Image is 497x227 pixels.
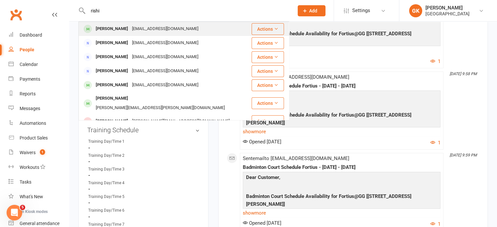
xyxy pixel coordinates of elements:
div: Training Day/Time 5 [88,194,142,200]
div: Dashboard [20,32,42,38]
button: 1 [430,57,440,65]
a: Reports [8,87,69,101]
div: Badminton Court Schedule Fortius - [DATE] - [DATE] [243,165,440,170]
div: [GEOGRAPHIC_DATA] [425,11,470,17]
div: [EMAIL_ADDRESS][DOMAIN_NAME] [130,80,200,90]
div: [PERSON_NAME] [94,24,130,34]
div: People [20,47,34,52]
i: [DATE] 9:58 PM [450,72,477,76]
a: show more [243,46,440,55]
iframe: Intercom live chat [7,205,22,220]
strong: - [88,214,200,220]
a: Messages [8,101,69,116]
span: 1 [40,149,45,155]
div: Product Sales [20,135,48,140]
div: Reports [20,91,36,96]
a: People [8,42,69,57]
div: Training Day/Time 2 [88,153,142,159]
span: Badminton Court Schedule Availability for Fortius@GG [[STREET_ADDRESS][PERSON_NAME]] [246,31,411,44]
span: 5 [20,205,25,210]
div: [PERSON_NAME] [94,38,130,48]
div: [EMAIL_ADDRESS][DOMAIN_NAME] [130,38,200,48]
div: [PERSON_NAME] [94,80,130,90]
div: [PERSON_NAME] [94,94,130,103]
input: Search... [86,6,289,15]
strong: - [88,159,200,165]
span: Add [309,8,317,13]
h3: Training Schedule [87,126,200,134]
a: Clubworx [8,7,24,23]
button: Actions [252,65,284,77]
div: [PERSON_NAME] [94,117,130,126]
div: [EMAIL_ADDRESS][DOMAIN_NAME] [130,52,200,62]
div: What's New [20,194,43,199]
div: Automations [20,121,46,126]
div: [PERSON_NAME] [425,5,470,11]
a: Tasks [8,175,69,189]
div: Training Day/Time 6 [88,207,142,214]
a: Calendar [8,57,69,72]
div: [PERSON_NAME][EMAIL_ADDRESS][PERSON_NAME][DOMAIN_NAME] [94,103,227,113]
div: Badminton Court Schedule Fortius - [DATE] - [DATE] [243,83,440,89]
span: Dear Customer, [246,174,280,180]
div: GK [409,4,422,17]
div: [EMAIL_ADDRESS][DOMAIN_NAME] [130,66,200,76]
span: Sent email to [EMAIL_ADDRESS][DOMAIN_NAME] [243,155,349,161]
a: show more [243,208,440,218]
a: Payments [8,72,69,87]
a: Waivers 1 [8,145,69,160]
div: Training Day/Time 1 [88,138,142,145]
span: Sent email to [EMAIL_ADDRESS][DOMAIN_NAME] [243,74,349,80]
button: Actions [252,97,284,109]
i: [DATE] 9:59 PM [450,153,477,157]
button: Add [298,5,325,16]
div: Workouts [20,165,39,170]
div: Tasks [20,179,31,185]
div: [PERSON_NAME][EMAIL_ADDRESS][DOMAIN_NAME] [130,117,232,126]
div: Training Day/Time 3 [88,166,142,172]
a: Automations [8,116,69,131]
strong: - [88,145,200,151]
div: [EMAIL_ADDRESS][DOMAIN_NAME] [130,24,200,34]
button: 1 [430,139,440,147]
strong: - [88,186,200,192]
button: Actions [252,79,284,91]
a: Dashboard [8,28,69,42]
div: Messages [20,106,40,111]
a: show more [243,127,440,136]
a: Product Sales [8,131,69,145]
button: Actions [252,115,284,127]
button: Actions [252,23,284,35]
div: [PERSON_NAME] [94,66,130,76]
a: Workouts [8,160,69,175]
button: Actions [252,51,284,63]
div: Calendar [20,62,38,67]
div: General attendance [20,221,59,226]
span: Badminton Court Schedule Availability for Fortius@GG [[STREET_ADDRESS][PERSON_NAME]] [246,112,411,126]
a: What's New [8,189,69,204]
span: Settings [352,3,370,18]
div: Training Day/Time 4 [88,180,142,186]
div: Waivers [20,150,36,155]
span: Opened [DATE] [243,139,281,145]
div: [PERSON_NAME] [94,52,130,62]
div: Payments [20,76,40,82]
strong: - [88,172,200,178]
span: Opened [DATE] [243,220,281,226]
span: Badminton Court Schedule Availability for Fortius@GG [[STREET_ADDRESS][PERSON_NAME]] [246,193,411,207]
button: Actions [252,37,284,49]
strong: - [88,200,200,206]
